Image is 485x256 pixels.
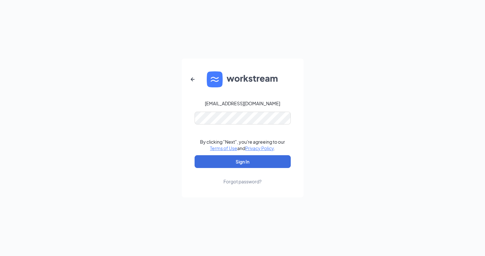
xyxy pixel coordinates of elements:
a: Forgot password? [223,168,262,185]
div: Forgot password? [223,178,262,185]
a: Terms of Use [210,145,237,151]
button: ArrowLeftNew [185,72,200,87]
div: [EMAIL_ADDRESS][DOMAIN_NAME] [205,100,280,107]
a: Privacy Policy [245,145,274,151]
button: Sign In [195,155,291,168]
img: WS logo and Workstream text [207,71,279,87]
div: By clicking "Next", you're agreeing to our and . [200,139,285,151]
svg: ArrowLeftNew [189,76,197,83]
